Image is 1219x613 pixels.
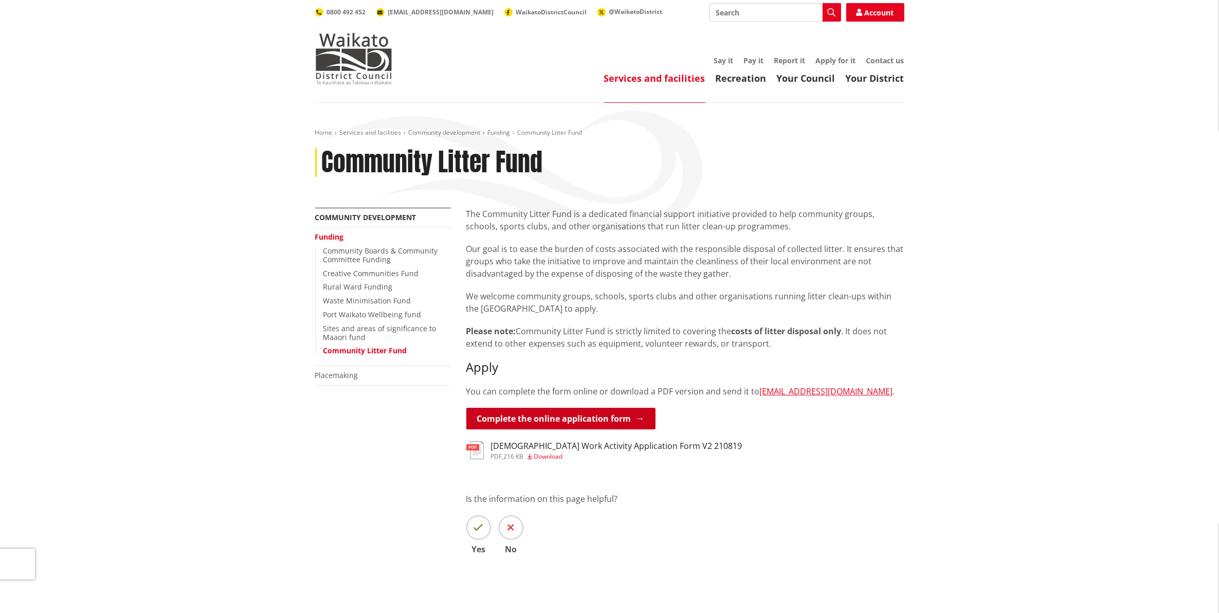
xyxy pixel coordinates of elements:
span: pdf [491,452,502,461]
a: @WaikatoDistrict [597,7,663,16]
span: Download [534,452,563,461]
a: Services and facilities [340,128,402,137]
strong: costs of litter disposal only [732,326,842,337]
div: , [491,454,742,460]
p: Is the information on this page helpful? [466,493,904,505]
a: Funding [488,128,511,137]
strong: Please note: [466,326,516,337]
a: Your Council [777,72,835,84]
span: 0800 492 452 [327,8,366,16]
a: [EMAIL_ADDRESS][DOMAIN_NAME] [760,386,893,397]
img: document-pdf.svg [466,441,484,459]
p: Community Litter Fund is strictly limited to covering the . It does not extend to other expenses ... [466,325,904,350]
a: Port Waikato Wellbeing fund [323,310,422,319]
a: Complete the online application form [466,408,656,429]
a: Contact us [866,56,904,65]
h3: Apply [466,360,904,375]
a: Pay it [744,56,764,65]
span: [EMAIL_ADDRESS][DOMAIN_NAME] [388,8,494,16]
h3: [DEMOGRAPHIC_DATA] Work Activity Application Form V2 210819 [491,441,742,451]
h1: Community Litter Fund [322,148,543,177]
iframe: Messenger Launcher [1172,570,1209,607]
a: Creative Communities Fund [323,268,419,278]
a: 0800 492 452 [315,8,366,16]
a: Community Litter Fund [323,346,407,355]
p: We welcome community groups, schools, sports clubs and other organisations running litter clean-u... [466,290,904,315]
a: [DEMOGRAPHIC_DATA] Work Activity Application Form V2 210819 pdf,216 KB Download [466,441,742,460]
span: WaikatoDistrictCouncil [516,8,587,16]
a: Community Boards & Community Committee Funding [323,246,438,264]
a: Apply for it [816,56,856,65]
a: [EMAIL_ADDRESS][DOMAIN_NAME] [376,8,494,16]
a: Community development [409,128,481,137]
a: Say it [714,56,734,65]
a: Report it [774,56,806,65]
a: WaikatoDistrictCouncil [504,8,587,16]
span: @WaikatoDistrict [609,7,663,16]
span: Community Litter Fund [518,128,583,137]
a: Recreation [716,72,767,84]
p: The Community Litter Fund is a dedicated financial support initiative provided to help community ... [466,208,904,232]
a: Rural Ward Funding [323,282,393,292]
a: Home [315,128,333,137]
img: Waikato District Council - Te Kaunihera aa Takiwaa o Waikato [315,33,392,84]
a: Community development [315,212,416,222]
span: Yes [466,545,491,553]
input: Search input [709,3,841,22]
a: Your District [846,72,904,84]
a: Account [846,3,904,22]
span: No [499,545,523,553]
p: Our goal is to ease the burden of costs associated with the responsible disposal of collected lit... [466,243,904,280]
p: You can complete the form online or download a PDF version and send it to . [466,385,904,398]
nav: breadcrumb [315,129,904,137]
span: 216 KB [504,452,524,461]
a: Funding [315,232,344,242]
a: Placemaking [315,370,358,380]
a: Sites and areas of significance to Maaori fund [323,323,436,342]
a: Services and facilities [604,72,705,84]
a: Waste Minimisation Fund [323,296,411,305]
